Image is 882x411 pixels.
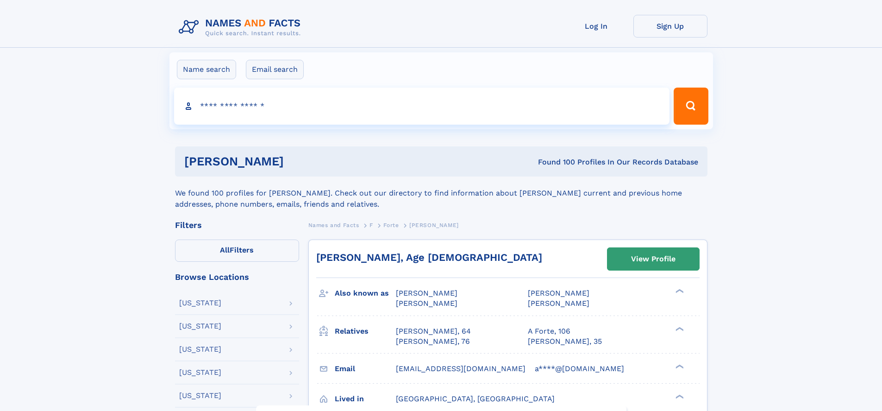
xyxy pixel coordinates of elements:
[528,299,589,308] span: [PERSON_NAME]
[673,288,684,294] div: ❯
[335,391,396,407] h3: Lived in
[179,346,221,353] div: [US_STATE]
[179,392,221,399] div: [US_STATE]
[175,177,707,210] div: We found 100 profiles for [PERSON_NAME]. Check out our directory to find information about [PERSO...
[175,221,299,229] div: Filters
[631,248,676,270] div: View Profile
[409,222,459,228] span: [PERSON_NAME]
[335,361,396,377] h3: Email
[528,326,570,336] a: A Forte, 106
[383,219,399,231] a: Forte
[335,323,396,339] h3: Relatives
[308,219,359,231] a: Names and Facts
[177,60,236,79] label: Name search
[184,156,411,167] h1: [PERSON_NAME]
[396,326,471,336] a: [PERSON_NAME], 64
[179,369,221,376] div: [US_STATE]
[174,88,670,125] input: search input
[607,248,699,270] a: View Profile
[316,252,542,263] a: [PERSON_NAME], Age [DEMOGRAPHIC_DATA]
[673,326,684,332] div: ❯
[369,222,373,228] span: F
[396,336,470,347] a: [PERSON_NAME], 76
[396,299,457,308] span: [PERSON_NAME]
[396,289,457,297] span: [PERSON_NAME]
[179,299,221,307] div: [US_STATE]
[528,289,589,297] span: [PERSON_NAME]
[220,246,230,254] span: All
[396,364,525,373] span: [EMAIL_ADDRESS][DOMAIN_NAME]
[673,393,684,399] div: ❯
[673,363,684,369] div: ❯
[383,222,399,228] span: Forte
[175,240,299,262] label: Filters
[411,157,698,167] div: Found 100 Profiles In Our Records Database
[559,15,633,38] a: Log In
[179,322,221,330] div: [US_STATE]
[396,394,555,403] span: [GEOGRAPHIC_DATA], [GEOGRAPHIC_DATA]
[369,219,373,231] a: F
[246,60,304,79] label: Email search
[633,15,707,38] a: Sign Up
[335,285,396,301] h3: Also known as
[175,273,299,281] div: Browse Locations
[528,336,602,347] a: [PERSON_NAME], 35
[175,15,308,40] img: Logo Names and Facts
[674,88,708,125] button: Search Button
